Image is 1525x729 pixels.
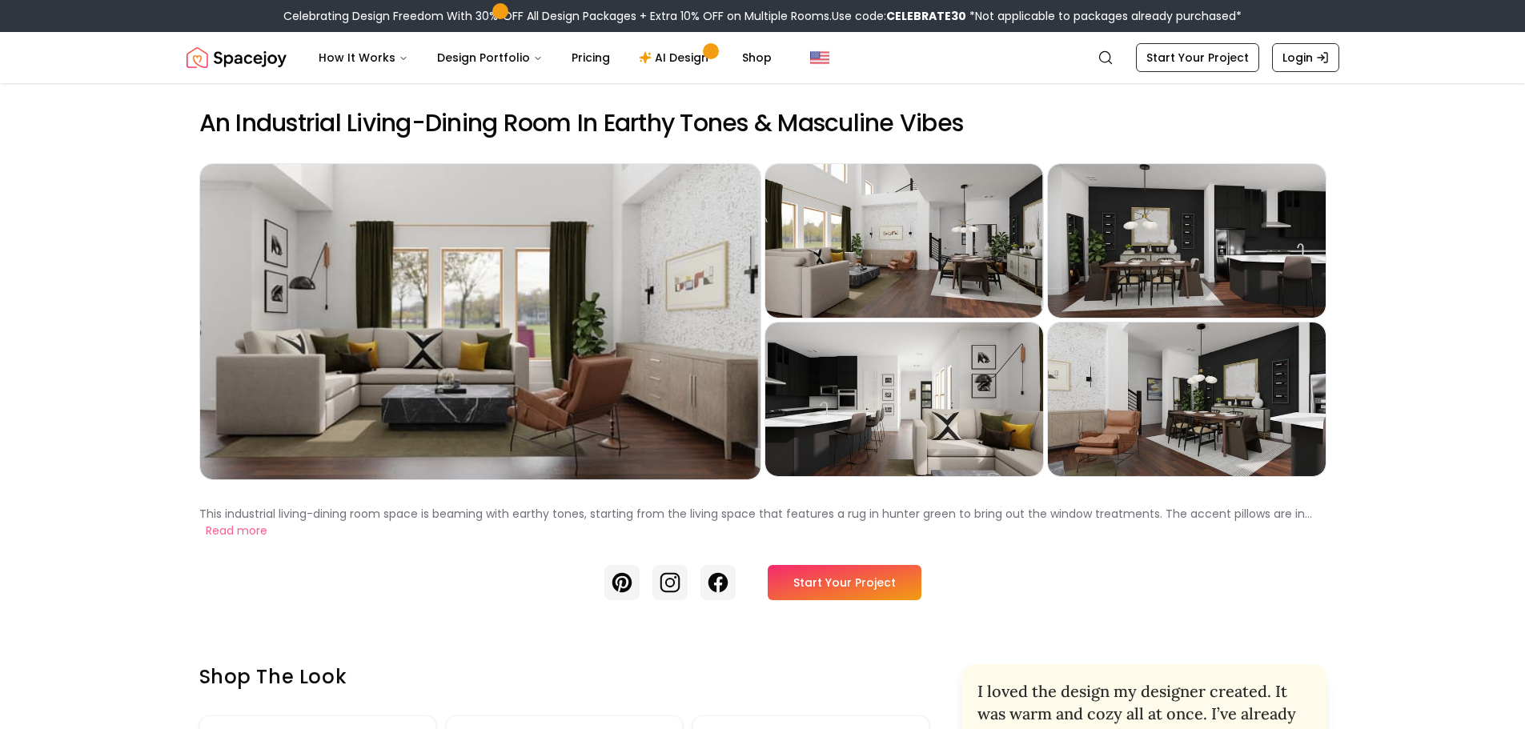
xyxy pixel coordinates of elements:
a: AI Design [626,42,726,74]
a: Login [1272,43,1339,72]
button: Design Portfolio [424,42,556,74]
h2: An Industrial Living-Dining Room In Earthy Tones & Masculine Vibes [199,109,1326,138]
span: *Not applicable to packages already purchased* [966,8,1242,24]
b: CELEBRATE30 [886,8,966,24]
a: Spacejoy [187,42,287,74]
p: This industrial living-dining room space is beaming with earthy tones, starting from the living s... [199,506,1312,522]
nav: Main [306,42,785,74]
button: How It Works [306,42,421,74]
div: Celebrating Design Freedom With 30% OFF All Design Packages + Extra 10% OFF on Multiple Rooms. [283,8,1242,24]
a: Start Your Project [768,565,921,600]
img: United States [810,48,829,67]
a: Pricing [559,42,623,74]
img: Spacejoy Logo [187,42,287,74]
a: Start Your Project [1136,43,1259,72]
span: Use code: [832,8,966,24]
nav: Global [187,32,1339,83]
a: Shop [729,42,785,74]
button: Read more [206,523,267,539]
h3: Shop the look [199,664,929,690]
